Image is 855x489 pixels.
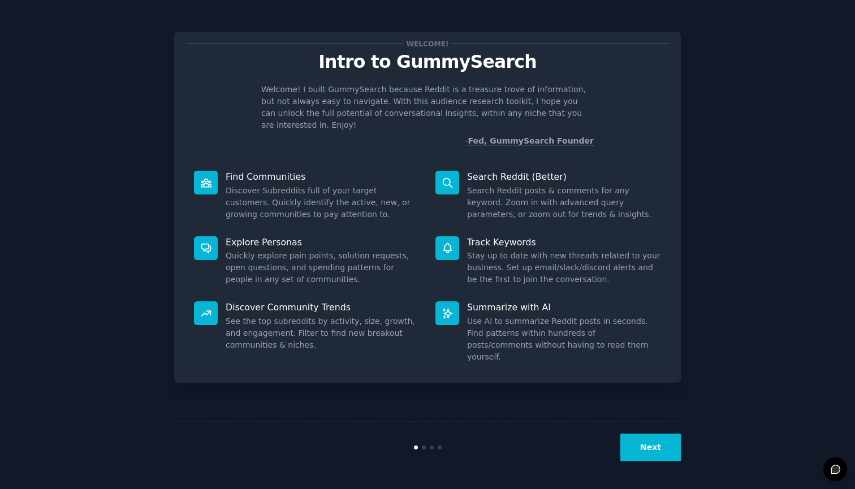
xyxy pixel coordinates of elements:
p: Track Keywords [467,236,661,248]
div: - [465,135,594,147]
p: Discover Community Trends [226,301,420,313]
p: Search Reddit (Better) [467,171,661,183]
span: Welcome! [404,38,451,50]
dd: Quickly explore pain points, solution requests, open questions, and spending patterns for people ... [226,250,420,285]
dd: Search Reddit posts & comments for any keyword. Zoom in with advanced query parameters, or zoom o... [467,185,661,220]
p: Welcome! I built GummySearch because Reddit is a treasure trove of information, but not always ea... [261,84,594,131]
p: Summarize with AI [467,301,661,313]
button: Next [620,434,681,461]
dd: Use AI to summarize Reddit posts in seconds. Find patterns within hundreds of posts/comments with... [467,315,661,363]
dd: See the top subreddits by activity, size, growth, and engagement. Filter to find new breakout com... [226,315,420,351]
p: Find Communities [226,171,420,183]
p: Intro to GummySearch [186,52,669,72]
p: Explore Personas [226,236,420,248]
a: Fed, GummySearch Founder [468,136,594,146]
dd: Discover Subreddits full of your target customers. Quickly identify the active, new, or growing c... [226,185,420,220]
dd: Stay up to date with new threads related to your business. Set up email/slack/discord alerts and ... [467,250,661,285]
